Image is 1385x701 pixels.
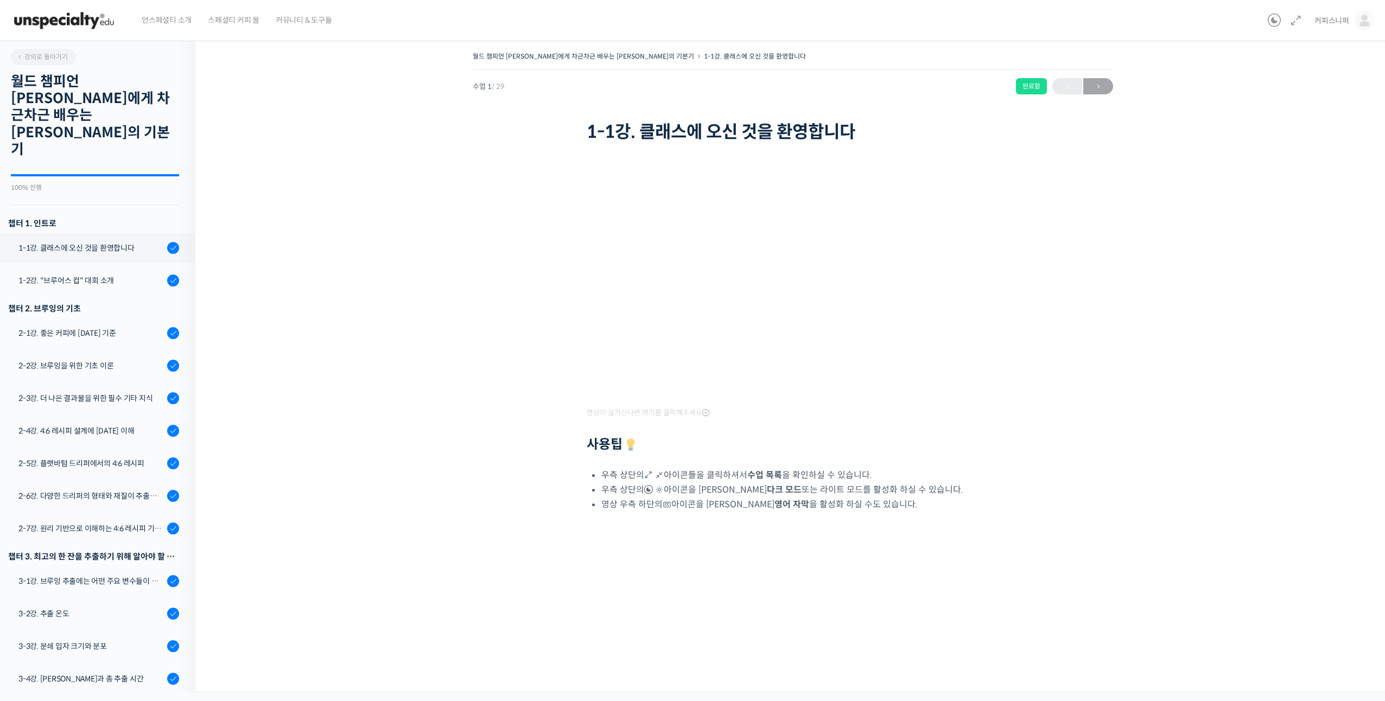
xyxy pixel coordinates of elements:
[18,392,164,404] div: 2-3강. 더 나은 결과물을 위한 필수 기타 지식
[473,52,694,60] a: 월드 챔피언 [PERSON_NAME]에게 차근차근 배우는 [PERSON_NAME]의 기본기
[18,490,164,502] div: 2-6강. 다양한 드리퍼의 형태와 재질이 추출에 미치는 영향
[1016,78,1047,94] div: 완료함
[473,83,505,90] span: 수업 1
[18,608,164,620] div: 3-2강. 추출 온도
[1314,16,1349,26] span: 커피스니퍼
[18,522,164,534] div: 2-7강. 원리 기반으로 이해하는 4:6 레시피 기본 버전
[624,438,637,451] img: 💡
[601,497,999,512] li: 영상 우측 하단의 아이콘을 [PERSON_NAME] 을 활성화 하실 수도 있습니다.
[18,275,164,286] div: 1-2강. "브루어스 컵" 대회 소개
[11,49,76,65] a: 강의로 돌아가기
[8,549,179,564] div: 챕터 3. 최고의 한 잔을 추출하기 위해 알아야 할 응용 변수들
[11,73,179,158] h2: 월드 챔피언 [PERSON_NAME]에게 차근차근 배우는 [PERSON_NAME]의 기본기
[11,184,179,191] div: 100% 진행
[18,242,164,254] div: 1-1강. 클래스에 오신 것을 환영합니다
[492,82,505,91] span: / 29
[18,425,164,437] div: 2-4강. 4:6 레시피 설계에 [DATE] 이해
[704,52,806,60] a: 1-1강. 클래스에 오신 것을 환영합니다
[18,673,164,685] div: 3-4강. [PERSON_NAME]과 총 추출 시간
[18,360,164,372] div: 2-2강. 브루잉을 위한 기초 이론
[18,575,164,587] div: 3-1강. 브루잉 추출에는 어떤 주요 변수들이 있는가
[774,499,809,510] b: 영어 자막
[1083,78,1113,94] a: 다음→
[747,469,782,481] b: 수업 목록
[18,640,164,652] div: 3-3강. 분쇄 입자 크기와 분포
[587,409,709,417] span: 영상이 끊기신다면 여기를 클릭해주세요
[1083,79,1113,94] span: →
[18,327,164,339] div: 2-1강. 좋은 커피에 [DATE] 기준
[587,122,999,142] h1: 1-1강. 클래스에 오신 것을 환영합니다
[8,216,179,231] h3: 챕터 1. 인트로
[587,436,639,453] strong: 사용팁
[767,484,802,495] b: 다크 모드
[601,482,999,497] li: 우측 상단의 아이콘을 [PERSON_NAME] 또는 라이트 모드를 활성화 하실 수 있습니다.
[18,457,164,469] div: 2-5강. 플랫바텀 드리퍼에서의 4:6 레시피
[601,468,999,482] li: 우측 상단의 아이콘들을 클릭하셔서 을 확인하실 수 있습니다.
[8,301,179,316] div: 챕터 2. 브루잉의 기초
[16,53,68,61] span: 강의로 돌아가기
